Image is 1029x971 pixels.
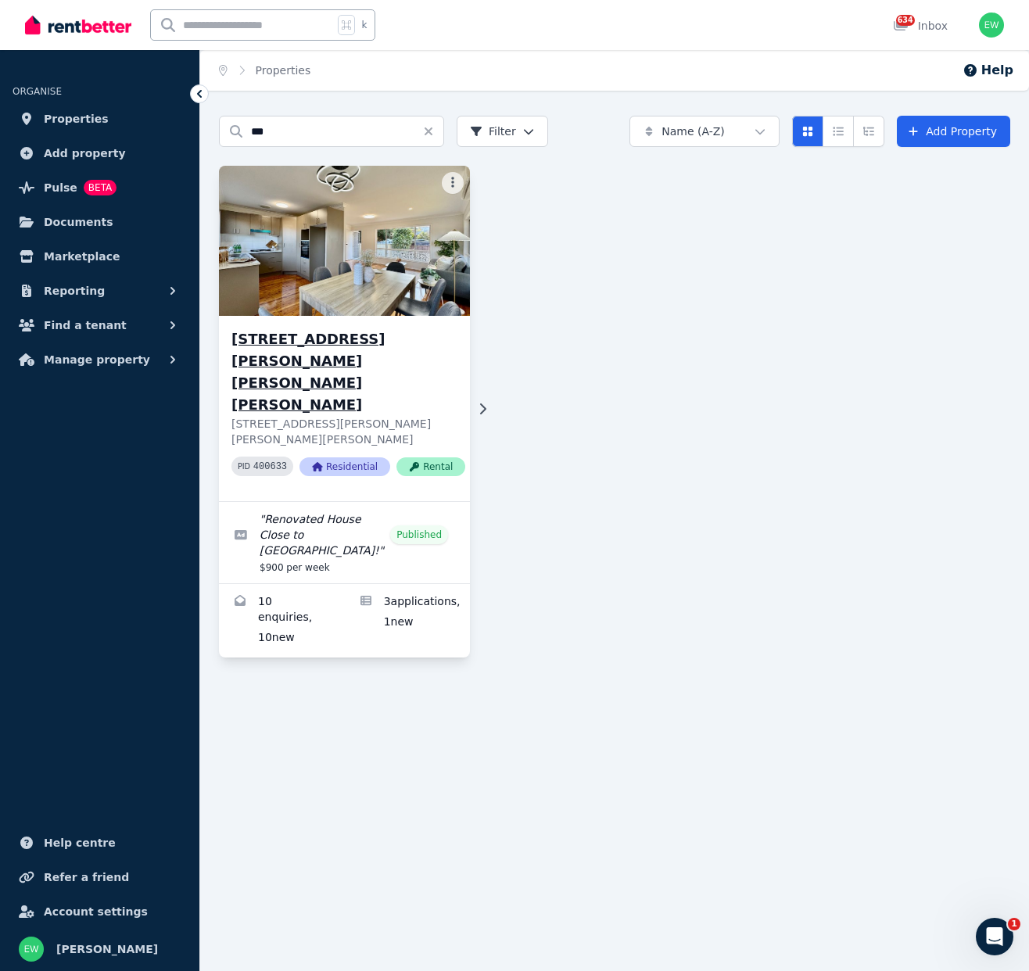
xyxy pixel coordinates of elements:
[963,61,1013,80] button: Help
[200,50,329,91] nav: Breadcrumb
[231,416,465,447] p: [STREET_ADDRESS][PERSON_NAME][PERSON_NAME][PERSON_NAME]
[56,940,158,958] span: [PERSON_NAME]
[457,116,548,147] button: Filter
[213,162,476,320] img: 182 Burnett St, Mays Hill
[13,103,187,134] a: Properties
[470,124,516,139] span: Filter
[442,172,464,194] button: More options
[422,116,444,147] button: Clear search
[853,116,884,147] button: Expanded list view
[661,124,725,139] span: Name (A-Z)
[13,827,187,858] a: Help centre
[976,918,1013,955] iframe: Intercom live chat
[1008,918,1020,930] span: 1
[219,502,470,583] a: Edit listing: Renovated House Close to Parramatta Westfield!
[792,116,884,147] div: View options
[979,13,1004,38] img: Evelyn Wang
[44,902,148,921] span: Account settings
[345,584,471,657] a: Applications for 182 Burnett St, Mays Hill
[13,241,187,272] a: Marketplace
[299,457,390,476] span: Residential
[25,13,131,37] img: RentBetter
[13,172,187,203] a: PulseBETA
[13,86,62,97] span: ORGANISE
[44,316,127,335] span: Find a tenant
[13,862,187,893] a: Refer a friend
[44,868,129,887] span: Refer a friend
[44,281,105,300] span: Reporting
[361,19,367,31] span: k
[13,344,187,375] button: Manage property
[13,138,187,169] a: Add property
[256,64,311,77] a: Properties
[629,116,780,147] button: Name (A-Z)
[238,462,250,471] small: PID
[13,310,187,341] button: Find a tenant
[44,350,150,369] span: Manage property
[897,116,1010,147] a: Add Property
[44,213,113,231] span: Documents
[231,328,465,416] h3: [STREET_ADDRESS][PERSON_NAME][PERSON_NAME][PERSON_NAME]
[13,206,187,238] a: Documents
[19,937,44,962] img: Evelyn Wang
[823,116,854,147] button: Compact list view
[44,247,120,266] span: Marketplace
[396,457,465,476] span: Rental
[896,15,915,26] span: 634
[13,275,187,306] button: Reporting
[219,166,470,501] a: 182 Burnett St, Mays Hill[STREET_ADDRESS][PERSON_NAME][PERSON_NAME][PERSON_NAME][STREET_ADDRESS][...
[13,896,187,927] a: Account settings
[893,18,948,34] div: Inbox
[84,180,117,195] span: BETA
[44,109,109,128] span: Properties
[44,833,116,852] span: Help centre
[44,178,77,197] span: Pulse
[219,584,345,657] a: Enquiries for 182 Burnett St, Mays Hill
[44,144,126,163] span: Add property
[253,461,287,472] code: 400633
[792,116,823,147] button: Card view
